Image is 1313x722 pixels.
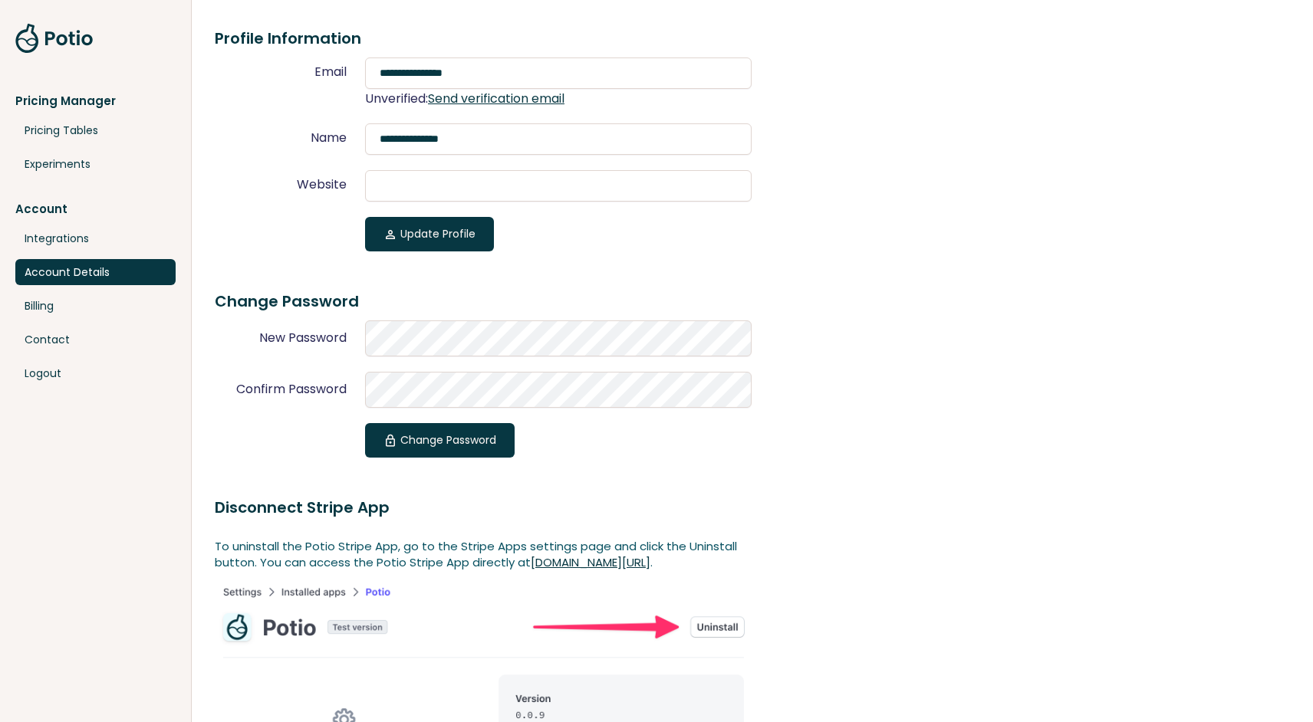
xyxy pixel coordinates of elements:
[428,90,564,107] a: Send verification email
[15,360,176,386] a: Logout
[215,328,365,347] label: New Password
[215,379,365,399] label: Confirm Password
[215,496,752,519] h3: Disconnect Stripe App
[15,117,176,143] a: Pricing Tables
[15,225,176,251] a: Integrations
[15,200,176,218] a: Account
[215,62,365,81] label: Email
[15,92,176,110] div: Pricing Manager
[15,151,176,177] a: Experiments
[15,327,176,353] a: Contact
[365,89,752,108] div: Unverified:
[215,175,365,194] label: Website
[15,293,176,319] a: Billing
[531,554,650,570] a: [DOMAIN_NAME][URL]
[15,259,176,285] a: Account Details
[215,290,752,313] h3: Change Password
[365,423,515,458] button: lockChange Password
[365,217,494,251] button: personUpdate Profile
[215,538,752,570] p: To uninstall the Potio Stripe App, go to the Stripe Apps settings page and click the Uninstall bu...
[215,128,365,147] label: Name
[383,228,397,241] span: person
[383,434,397,448] span: lock
[215,27,752,50] h3: Profile Information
